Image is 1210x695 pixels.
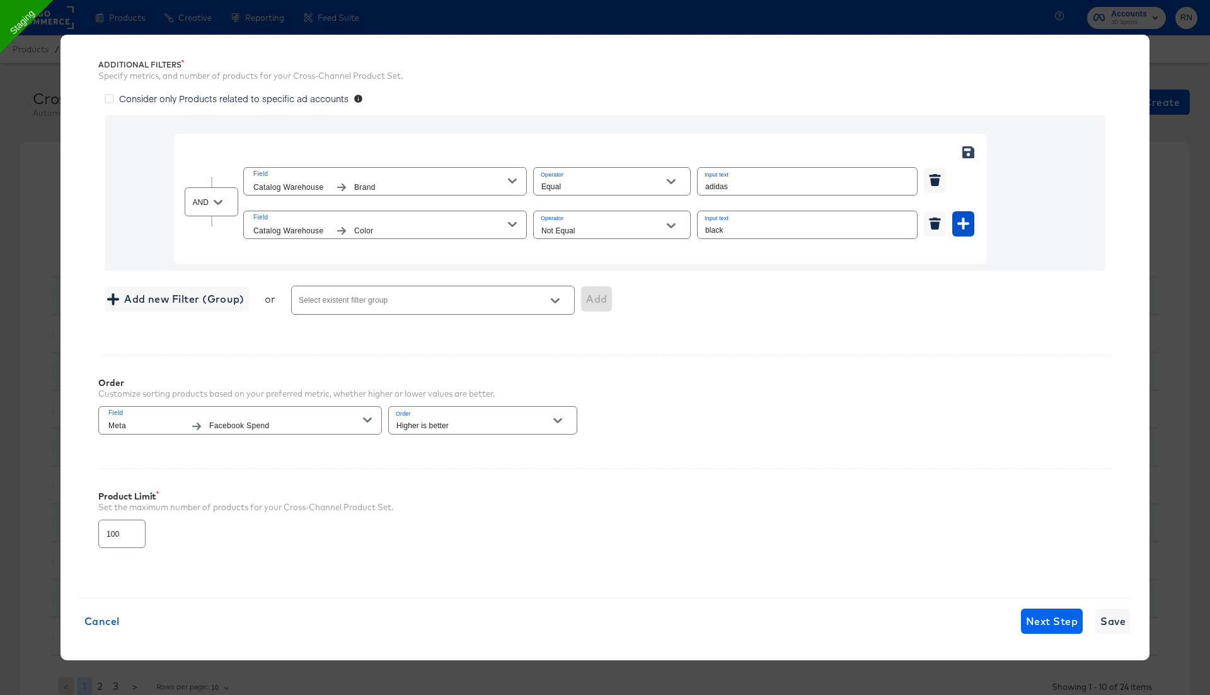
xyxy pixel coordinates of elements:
div: Customize sorting products based on your preferred metric, whether higher or lower values are bet... [98,388,495,400]
input: Input search term [698,211,917,238]
button: FieldMetaFacebook Spend [98,406,382,435]
button: Save [1095,609,1131,634]
button: Open [209,193,228,212]
span: Color [354,225,508,238]
button: FieldCatalog WarehouseColor [243,211,527,239]
button: Open [662,216,681,235]
span: Brand [354,181,508,194]
div: Additional Filters [98,60,1112,70]
span: Field [253,168,508,180]
span: Facebook Spend [209,419,363,433]
button: Open [548,411,567,430]
span: Consider only Products related to specific ad accounts [119,92,349,105]
span: Next Step [1026,612,1078,630]
button: Open [662,172,681,191]
div: or [265,293,275,305]
span: Cancel [84,612,120,630]
button: Open [546,291,565,310]
span: Meta [108,419,184,433]
button: Add new Filter (Group) [105,286,249,312]
button: FieldCatalog WarehouseBrand [243,167,527,196]
span: Field [108,407,363,419]
span: Field [253,212,508,223]
div: Set the maximum number of products for your Cross-Channel Product Set. [98,501,1112,513]
button: Next Step [1021,609,1083,634]
span: Add new Filter (Group) [110,290,244,308]
div: Specify metrics, and number of products for your Cross-Channel Product Set. [98,70,1112,82]
span: Save [1100,612,1126,630]
div: Order [98,378,495,388]
span: Catalog Warehouse [253,181,329,194]
input: Input search term [698,168,917,195]
button: Cancel [79,609,125,634]
span: Catalog Warehouse [253,225,329,238]
div: Product Limit [98,491,1112,501]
